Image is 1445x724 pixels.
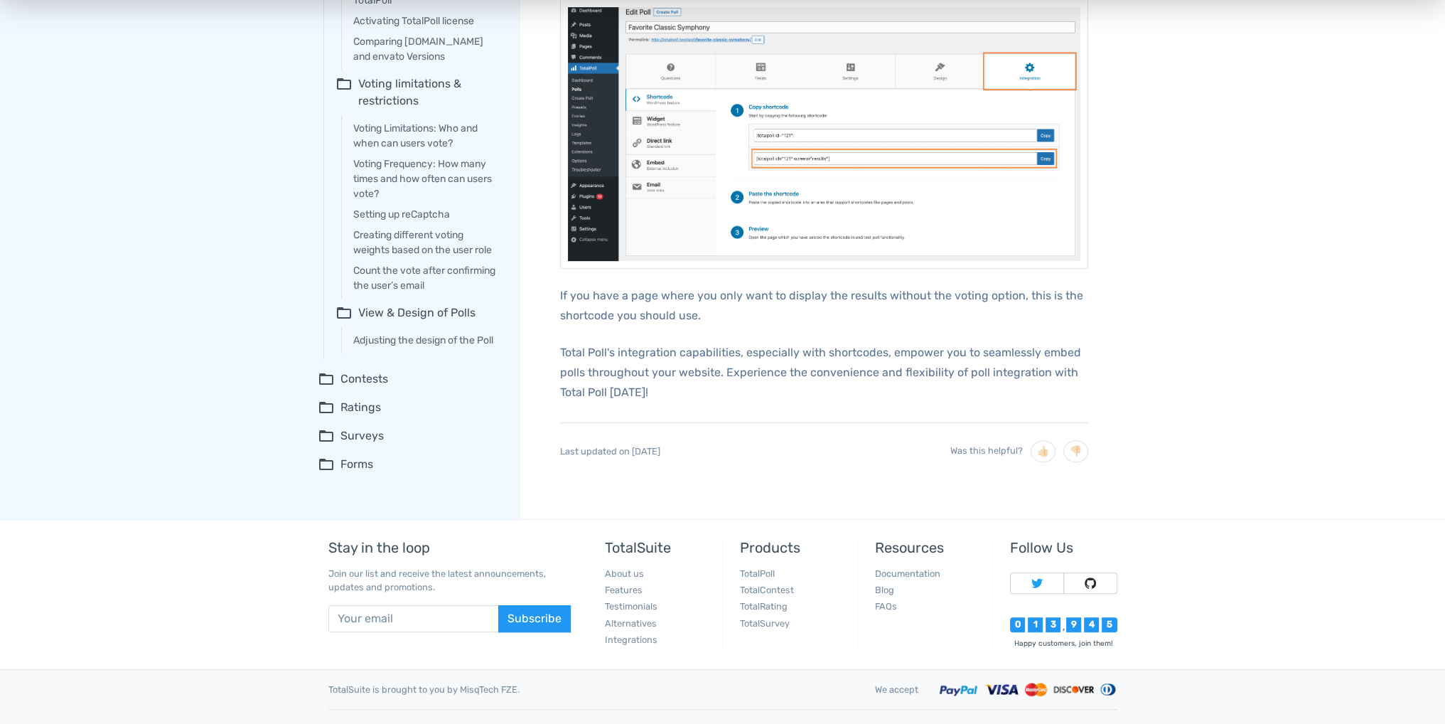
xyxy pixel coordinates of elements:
[1010,638,1117,649] div: Happy customers, join them!
[318,456,335,473] span: folder_open
[353,207,500,222] a: Setting up reCaptcha
[1066,617,1081,632] div: 9
[335,304,353,321] span: folder_open
[318,371,335,388] span: folder_open
[335,304,500,321] summary: folder_openView & Design of Polls
[1060,623,1066,632] div: ,
[1010,540,1117,555] h5: Follow Us
[875,568,940,579] a: Documentation
[875,585,894,595] a: Blog
[605,568,644,579] a: About us
[1031,577,1043,589] img: Follow TotalSuite on Twitter
[328,540,571,555] h5: Stay in the loop
[1031,440,1055,462] button: 👍🏻
[605,585,643,595] a: Features
[605,618,657,629] a: Alternatives
[498,605,571,632] button: Subscribe
[318,371,500,388] summary: folder_openContests
[560,286,1088,326] p: If you have a page where you only want to display the results without the voting option, this is ...
[353,333,500,348] a: Adjusting the design of the Poll
[353,34,500,64] a: Comparing [DOMAIN_NAME] and envato Versions
[1046,617,1060,632] div: 3
[740,601,788,612] a: TotalRating
[875,601,897,612] a: FAQs
[875,540,982,555] h5: Resources
[1010,617,1025,632] div: 0
[1028,617,1043,632] div: 1
[1063,440,1088,462] button: 👎🏻
[740,618,790,629] a: TotalSurvey
[328,567,571,594] p: Join our list and receive the latest announcements, updates and promotions.
[353,228,500,257] a: Creating different voting weights based on the user role
[560,343,1088,403] p: Total Poll's integration capabilities, especially with shortcodes, empower you to seamlessly embe...
[318,456,500,473] summary: folder_openForms
[864,683,929,696] div: We accept
[740,568,775,579] a: TotalPoll
[740,585,794,595] a: TotalContest
[740,540,847,555] h5: Products
[353,121,500,151] a: Voting Limitations: Who and when can users vote?
[353,156,500,201] a: Voting Frequency: How many times and how often can users vote?
[335,75,353,110] span: folder_open
[353,263,500,293] a: Count the vote after confirming the user’s email
[328,605,499,632] input: Your email
[560,422,1088,479] div: Last updated on [DATE]
[318,683,864,696] div: TotalSuite is brought to you by MisqTech FZE.
[940,681,1117,698] img: Accepted payment methods
[318,427,335,444] span: folder_open
[318,399,500,416] summary: folder_openRatings
[318,399,335,416] span: folder_open
[950,445,1023,456] span: Was this helpful?
[318,427,500,444] summary: folder_openSurveys
[335,75,500,110] summary: folder_openVoting limitations & restrictions
[1085,577,1096,589] img: Follow TotalSuite on Github
[353,14,500,28] a: Activating TotalPoll license
[605,601,657,612] a: Testimonials
[1084,617,1099,632] div: 4
[605,634,657,645] a: Integrations
[1102,617,1117,632] div: 5
[605,540,711,555] h5: TotalSuite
